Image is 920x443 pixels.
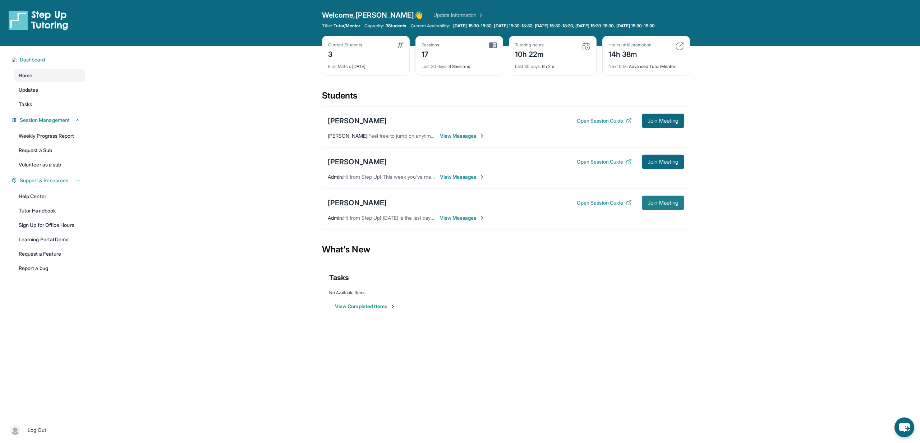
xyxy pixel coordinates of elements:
a: Request a Feature [14,247,85,260]
div: 6h 2m [515,59,590,69]
span: Feel free to jump on anytime to begin the session [368,133,481,139]
a: Update Information [433,12,484,19]
button: Open Session Guide [577,158,632,165]
div: Students [322,90,690,106]
span: Last 30 days : [515,64,541,69]
a: Learning Portal Demo [14,233,85,246]
div: What's New [322,234,690,265]
a: [DATE] 15:30-18:30, [DATE] 15:30-18:30, [DATE] 15:30-18:30, [DATE] 15:30-18:30, [DATE] 15:30-18:30 [452,23,656,29]
div: 10h 22m [515,48,544,59]
div: Advanced Tutor/Mentor [608,59,684,69]
button: Join Meeting [642,196,684,210]
span: Join Meeting [648,160,678,164]
span: Dashboard [20,56,45,63]
span: 3 Students [386,23,406,29]
div: [PERSON_NAME] [328,198,387,208]
span: Next title : [608,64,628,69]
span: Tasks [19,101,32,108]
button: Support & Resources [17,177,80,184]
span: Updates [19,86,38,93]
a: Volunteer as a sub [14,158,85,171]
div: Hours until promotion [608,42,652,48]
img: logo [9,10,68,30]
span: Home [19,72,32,79]
span: Capacity: [364,23,384,29]
div: 17 [422,48,440,59]
a: Sign Up for Office Hours [14,219,85,232]
a: Home [14,69,85,82]
span: [DATE] 15:30-18:30, [DATE] 15:30-18:30, [DATE] 15:30-18:30, [DATE] 15:30-18:30, [DATE] 15:30-18:30 [453,23,655,29]
span: Admin : [328,174,343,180]
span: Hi from Step Up! This week you’ve met for 0 minutes and this month you’ve met for 3 hours. Happy ... [343,174,590,180]
span: Current Availability: [411,23,450,29]
img: user-img [10,425,20,435]
div: [PERSON_NAME] [328,116,387,126]
span: | [23,426,25,434]
span: Admin : [328,215,343,221]
a: Tutor Handbook [14,204,85,217]
img: card [489,42,497,49]
span: Welcome, [PERSON_NAME] 👋 [322,10,423,20]
div: 9 Sessions [422,59,497,69]
a: Updates [14,83,85,96]
div: 3 [328,48,362,59]
a: Weekly Progress Report [14,129,85,142]
span: View Messages [440,132,485,140]
span: Title: [322,23,332,29]
div: 14h 38m [608,48,652,59]
a: Help Center [14,190,85,203]
span: Tutor/Mentor [333,23,360,29]
span: [PERSON_NAME] : [328,133,368,139]
button: Join Meeting [642,155,684,169]
img: Chevron-Right [479,133,485,139]
div: Tutoring hours [515,42,544,48]
div: [PERSON_NAME] [328,157,387,167]
img: Chevron-Right [479,174,485,180]
div: [DATE] [328,59,404,69]
img: Chevron-Right [479,215,485,221]
div: Current Students [328,42,362,48]
span: View Messages [440,173,485,181]
button: Session Management [17,117,80,124]
button: Open Session Guide [577,199,632,206]
img: card [582,42,590,51]
span: Session Management [20,117,70,124]
a: |Log Out [7,422,85,438]
a: Report a bug [14,262,85,275]
div: No Available Items [329,290,683,296]
img: card [397,42,404,48]
div: Sessions [422,42,440,48]
span: Tasks [329,273,349,283]
button: Dashboard [17,56,80,63]
span: Join Meeting [648,119,678,123]
button: View Completed Items [335,303,396,310]
a: Tasks [14,98,85,111]
a: Request a Sub [14,144,85,157]
span: Last 30 days : [422,64,447,69]
span: Support & Resources [20,177,68,184]
span: First Match : [328,64,351,69]
span: View Messages [440,214,485,221]
img: card [675,42,684,51]
span: Join Meeting [648,201,678,205]
img: Chevron Right [477,12,484,19]
span: Log Out [28,426,46,434]
button: chat-button [894,417,914,437]
button: Open Session Guide [577,117,632,124]
button: Join Meeting [642,114,684,128]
